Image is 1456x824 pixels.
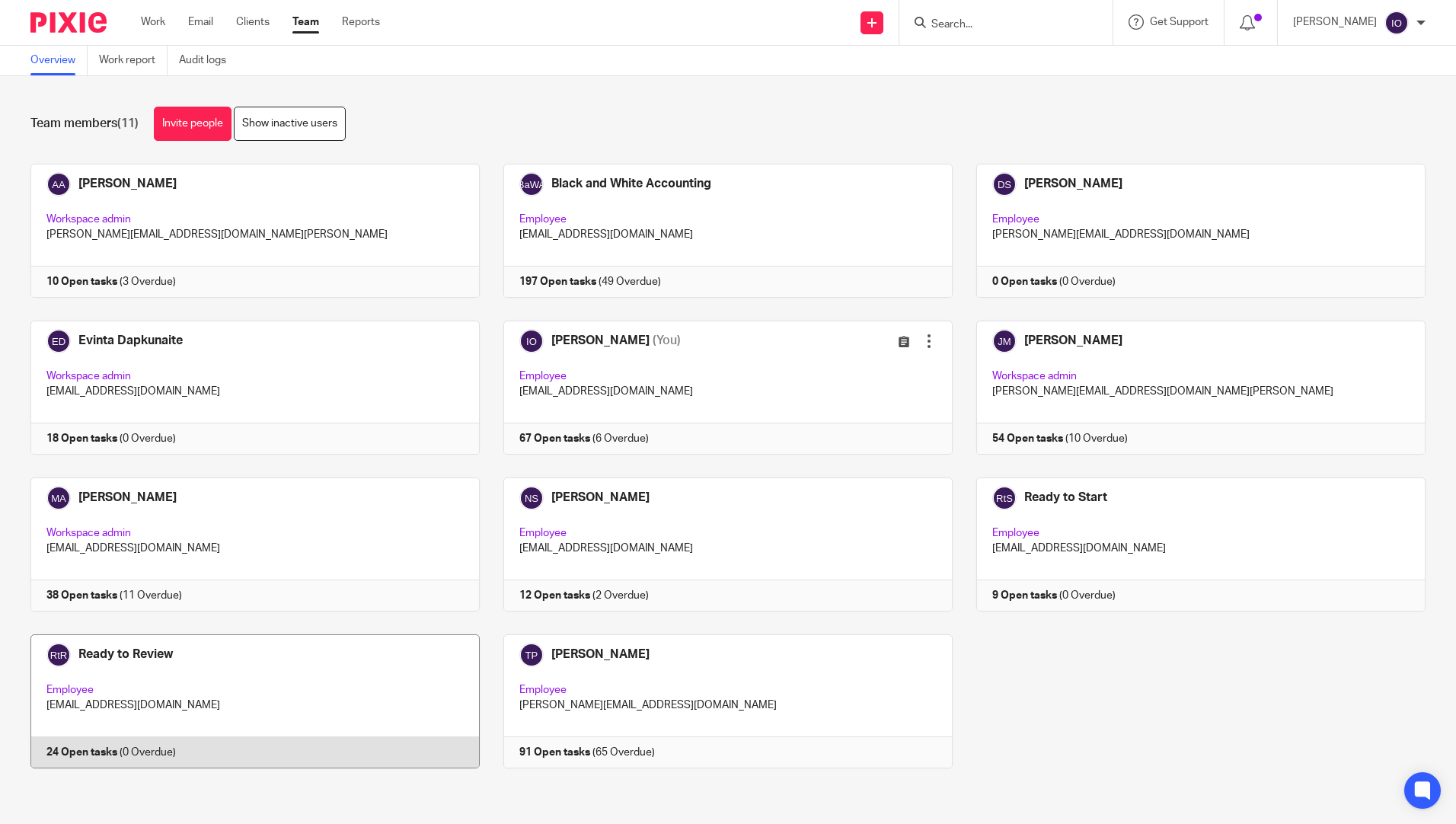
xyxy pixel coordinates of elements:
[1293,14,1377,30] p: [PERSON_NAME]
[1150,17,1209,27] span: Get Support
[99,46,168,75] a: Work report
[342,14,380,30] a: Reports
[117,117,139,129] span: (11)
[179,46,238,75] a: Audit logs
[1384,11,1409,35] img: svg%3E
[188,14,213,30] a: Email
[930,18,1067,32] input: Search
[30,12,107,33] img: Pixie
[30,116,139,132] h1: Team members
[292,14,319,30] a: Team
[141,14,165,30] a: Work
[30,46,88,75] a: Overview
[236,14,270,30] a: Clients
[154,107,231,141] a: Invite people
[234,107,346,141] a: Show inactive users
